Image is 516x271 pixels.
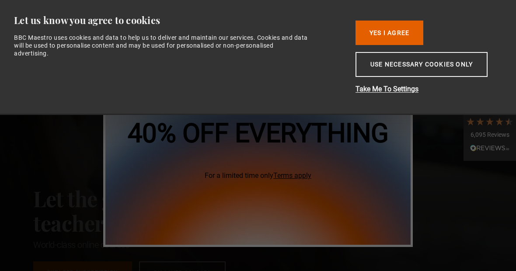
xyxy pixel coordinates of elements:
button: Use necessary cookies only [356,52,488,77]
div: 4.7 Stars [466,117,514,126]
div: 6,095 Reviews [466,131,514,139]
button: Yes I Agree [356,21,423,45]
img: 40% off everything [105,26,411,245]
div: Let us know you agree to cookies [14,14,342,27]
img: REVIEWS.io [470,145,509,151]
div: Read All Reviews [466,144,514,154]
a: Terms apply [273,171,311,180]
button: Take Me To Settings [356,84,495,94]
h1: 40% off everything [128,120,389,146]
span: For a limited time only [128,170,389,181]
div: BBC Maestro uses cookies and data to help us to deliver and maintain our services. Cookies and da... [14,34,309,58]
div: 6,095 ReviewsRead All Reviews [464,110,516,161]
